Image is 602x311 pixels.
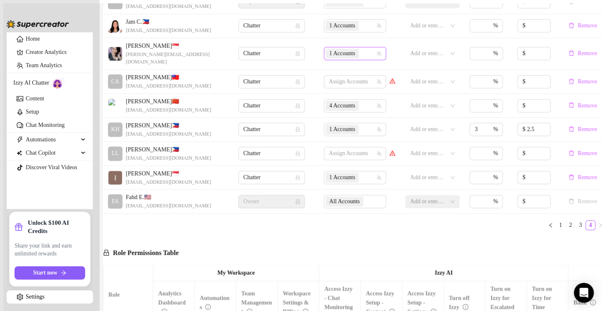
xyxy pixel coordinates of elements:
[565,77,600,87] button: Remove
[329,21,355,30] span: 1 Accounts
[565,101,600,111] button: Remove
[295,175,300,180] span: lock
[26,146,78,160] span: Chat Copilot
[15,266,85,279] button: Start nowarrow-right
[126,2,211,10] span: [EMAIL_ADDRESS][DOMAIN_NAME]
[217,270,255,276] strong: My Workspace
[108,19,122,33] img: Jam Cerbas
[243,123,300,136] span: Chatter
[243,75,300,88] span: Chatter
[17,150,22,156] img: Chat Copilot
[548,223,553,228] span: left
[578,150,597,157] span: Remove
[325,124,359,134] span: 1 Accounts
[575,220,585,230] li: 3
[556,221,565,230] a: 1
[126,169,211,178] span: [PERSON_NAME] 🇸🇬
[578,78,597,85] span: Remove
[325,173,359,182] span: 1 Accounts
[546,220,556,230] li: Previous Page
[578,174,597,181] span: Remove
[377,23,382,28] span: team
[103,249,110,256] span: lock
[205,304,211,310] span: info-circle
[377,127,382,132] span: team
[435,270,453,276] strong: Izzy AI
[325,49,359,58] span: 1 Accounts
[546,220,556,230] button: left
[103,248,179,258] h5: Role Permissions Table
[243,171,300,184] span: Chatter
[126,17,211,27] span: Jam C. 🇵🇭
[243,100,300,112] span: Chatter
[108,47,122,61] img: Shahani Villareal
[108,99,122,112] img: Paul James Soriano
[126,202,211,210] span: [EMAIL_ADDRESS][DOMAIN_NAME]
[111,77,119,86] span: CA
[126,73,211,82] span: [PERSON_NAME] 🇹🇼
[568,50,574,56] span: delete
[126,154,211,162] span: [EMAIL_ADDRESS][DOMAIN_NAME]
[26,122,65,128] a: Chat Monitoring
[295,151,300,156] span: lock
[325,197,364,207] span: All Accounts
[578,102,597,109] span: Remove
[389,150,395,156] span: warning
[243,19,300,32] span: Chatter
[565,173,600,182] button: Remove
[126,27,211,34] span: [EMAIL_ADDRESS][DOMAIN_NAME]
[295,23,300,28] span: lock
[295,127,300,132] span: lock
[126,41,228,51] span: [PERSON_NAME] 🇸🇬
[126,82,211,90] span: [EMAIL_ADDRESS][DOMAIN_NAME]
[565,148,600,158] button: Remove
[7,20,69,28] img: logo-BBDzfeDw.svg
[126,97,211,106] span: [PERSON_NAME] 🇨🇳
[243,47,300,60] span: Chatter
[15,223,23,231] span: gift
[26,109,39,115] a: Setup
[389,78,395,84] span: warning
[568,126,574,132] span: delete
[26,95,44,102] a: Content
[33,270,58,276] span: Start now
[556,220,565,230] li: 1
[295,199,300,204] span: lock
[329,173,355,182] span: 1 Accounts
[565,124,600,134] button: Remove
[52,77,65,89] img: AI Chatter
[26,46,86,59] a: Creator Analytics
[574,283,594,303] div: Open Intercom Messenger
[566,221,575,230] a: 2
[61,270,66,276] span: arrow-right
[377,175,382,180] span: team
[26,62,62,68] a: Team Analytics
[13,78,49,87] span: Izzy AI Chatter
[295,79,300,84] span: lock
[126,106,211,114] span: [EMAIL_ADDRESS][DOMAIN_NAME]
[329,125,355,134] span: 1 Accounts
[108,171,122,185] img: Iryl C. Piayo
[568,150,574,156] span: delete
[565,197,600,207] button: Remove
[325,21,359,31] span: 1 Accounts
[449,295,470,310] span: Turn off Izzy
[243,147,300,160] span: Chatter
[243,195,300,208] span: Owner
[586,221,595,230] a: 4
[377,51,382,56] span: team
[568,102,574,108] span: delete
[126,51,228,66] span: [PERSON_NAME][EMAIL_ADDRESS][DOMAIN_NAME]
[112,149,119,158] span: LL
[329,101,355,110] span: 4 Accounts
[463,304,468,310] span: info-circle
[15,242,85,258] span: Share your link and earn unlimited rewards
[200,295,230,310] span: Automations
[329,197,360,206] span: All Accounts
[26,294,44,300] a: Settings
[568,78,574,84] span: delete
[26,133,78,146] span: Automations
[295,103,300,108] span: lock
[568,22,574,28] span: delete
[329,49,355,58] span: 1 Accounts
